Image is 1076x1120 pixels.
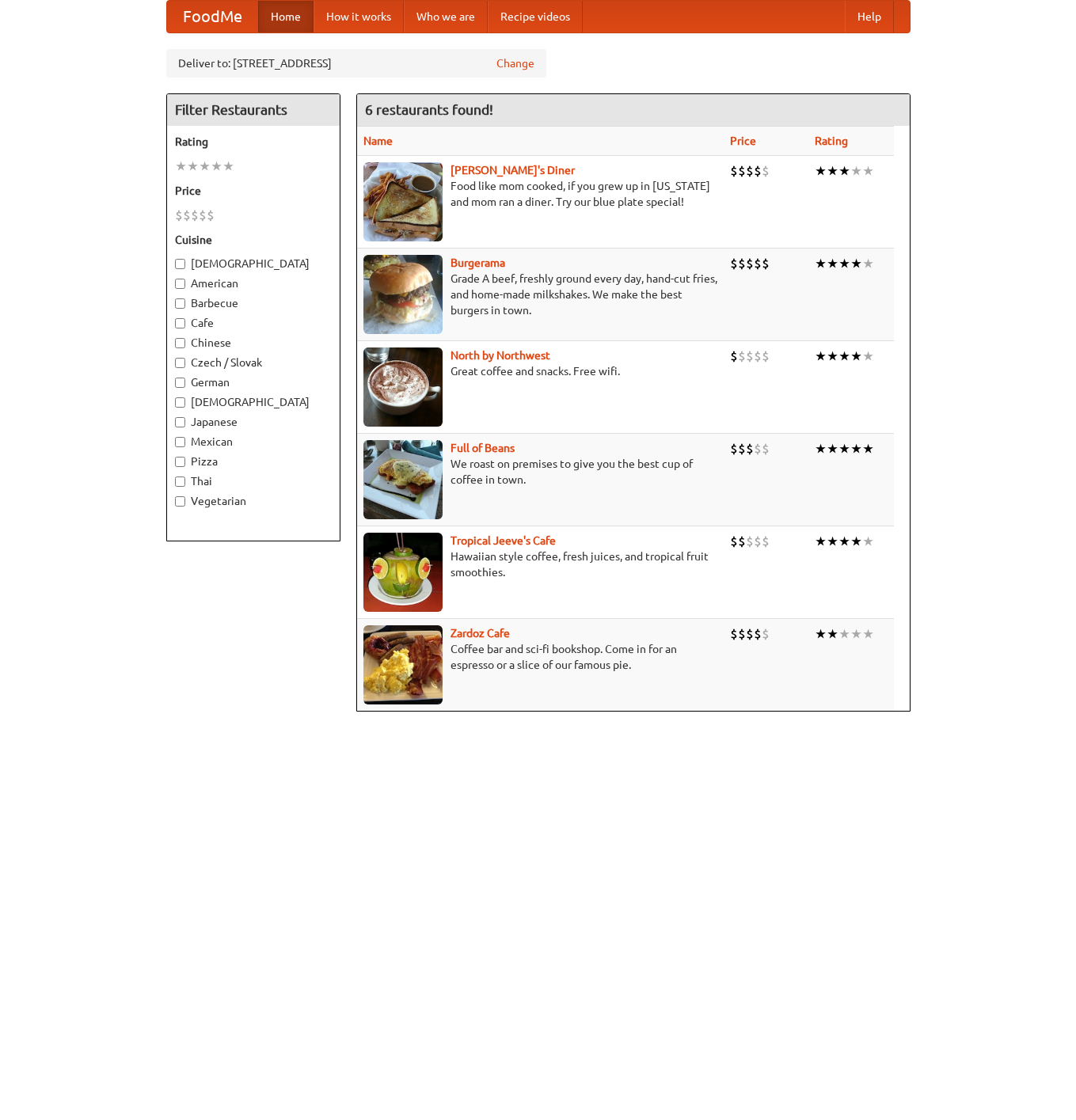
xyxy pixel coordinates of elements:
[451,442,515,454] a: Full of Beans
[746,255,754,272] li: $
[451,349,550,362] a: North by Northwest
[175,493,332,509] label: Vegetarian
[488,1,583,32] a: Recipe videos
[862,347,874,365] li: ★
[175,496,185,507] input: Vegetarian
[827,533,838,550] li: ★
[850,440,862,457] li: ★
[363,456,717,488] p: We roast on premises to give you the best cup of coffee in town.
[175,315,332,331] label: Cafe
[175,457,185,467] input: Pizza
[175,338,185,348] input: Chinese
[175,417,185,427] input: Japanese
[175,183,332,199] h5: Price
[199,158,211,175] li: ★
[167,1,258,32] a: FoodMe
[762,625,770,643] li: $
[363,625,443,704] img: zardoz.jpg
[738,347,746,365] li: $
[746,347,754,365] li: $
[746,533,754,550] li: $
[175,275,332,291] label: American
[175,256,332,271] label: [DEMOGRAPHIC_DATA]
[451,164,575,177] b: [PERSON_NAME]'s Diner
[838,347,850,365] li: ★
[175,232,332,248] h5: Cuisine
[166,49,546,78] div: Deliver to: [STREET_ADDRESS]
[496,55,534,71] a: Change
[815,135,848,147] a: Rating
[850,162,862,180] li: ★
[451,256,505,269] b: Burgerama
[762,255,770,272] li: $
[815,347,827,365] li: ★
[738,440,746,457] li: $
[738,533,746,550] li: $
[222,158,234,175] li: ★
[404,1,488,32] a: Who we are
[175,473,332,489] label: Thai
[191,207,199,224] li: $
[730,255,738,272] li: $
[167,94,340,126] h4: Filter Restaurants
[862,440,874,457] li: ★
[838,255,850,272] li: ★
[746,440,754,457] li: $
[363,440,443,519] img: beans.jpg
[175,454,332,469] label: Pizza
[175,355,332,370] label: Czech / Slovak
[850,255,862,272] li: ★
[175,158,187,175] li: ★
[827,625,838,643] li: ★
[815,255,827,272] li: ★
[850,347,862,365] li: ★
[363,135,393,147] a: Name
[175,259,185,269] input: [DEMOGRAPHIC_DATA]
[258,1,314,32] a: Home
[199,207,207,224] li: $
[730,625,738,643] li: $
[730,347,738,365] li: $
[815,625,827,643] li: ★
[754,255,762,272] li: $
[175,476,185,487] input: Thai
[175,434,332,450] label: Mexican
[815,440,827,457] li: ★
[838,625,850,643] li: ★
[862,533,874,550] li: ★
[730,135,756,147] a: Price
[175,397,185,408] input: [DEMOGRAPHIC_DATA]
[815,533,827,550] li: ★
[746,625,754,643] li: $
[730,533,738,550] li: $
[746,162,754,180] li: $
[175,318,185,328] input: Cafe
[451,534,556,547] a: Tropical Jeeve's Cafe
[175,298,185,309] input: Barbecue
[754,347,762,365] li: $
[850,533,862,550] li: ★
[314,1,404,32] a: How it works
[207,207,215,224] li: $
[175,279,185,289] input: American
[754,625,762,643] li: $
[850,625,862,643] li: ★
[451,627,510,640] a: Zardoz Cafe
[183,207,191,224] li: $
[363,533,443,612] img: jeeves.jpg
[363,549,717,580] p: Hawaiian style coffee, fresh juices, and tropical fruit smoothies.
[754,533,762,550] li: $
[738,162,746,180] li: $
[838,533,850,550] li: ★
[838,440,850,457] li: ★
[762,440,770,457] li: $
[827,440,838,457] li: ★
[363,347,443,427] img: north.jpg
[762,533,770,550] li: $
[754,162,762,180] li: $
[175,394,332,410] label: [DEMOGRAPHIC_DATA]
[175,207,183,224] li: $
[175,295,332,311] label: Barbecue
